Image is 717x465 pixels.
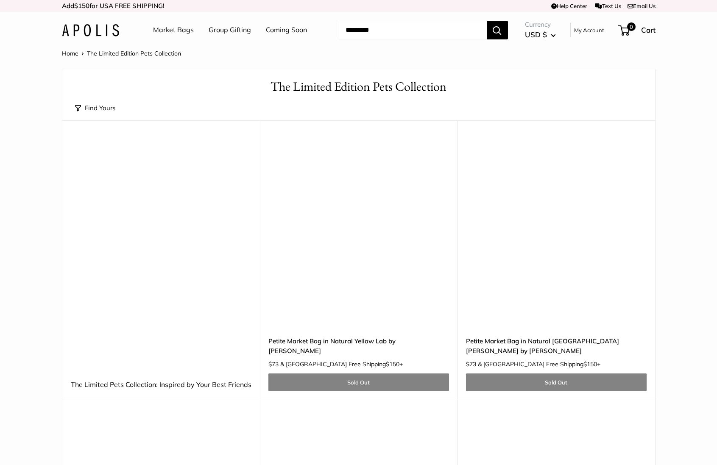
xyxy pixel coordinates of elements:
[71,379,251,391] div: The Limited Pets Collection: Inspired by Your Best Friends
[87,50,181,57] span: The Limited Edition Pets Collection
[487,21,508,39] button: Search
[525,30,547,39] span: USD $
[478,361,600,367] span: & [GEOGRAPHIC_DATA] Free Shipping +
[266,24,307,36] a: Coming Soon
[74,2,89,10] span: $150
[386,360,399,368] span: $150
[268,373,449,391] a: Sold Out
[466,336,647,356] a: Petite Market Bag in Natural [GEOGRAPHIC_DATA][PERSON_NAME] by [PERSON_NAME]
[209,24,251,36] a: Group Gifting
[574,25,604,35] a: My Account
[525,19,556,31] span: Currency
[466,360,476,368] span: $73
[268,336,449,356] a: Petite Market Bag in Natural Yellow Lab by [PERSON_NAME]
[627,22,635,31] span: 0
[551,3,587,9] a: Help Center
[339,21,487,39] input: Search...
[628,3,656,9] a: Email Us
[525,28,556,42] button: USD $
[75,78,642,96] h1: The Limited Edition Pets Collection
[75,102,115,114] button: Find Yours
[62,50,78,57] a: Home
[280,361,403,367] span: & [GEOGRAPHIC_DATA] Free Shipping +
[62,24,119,36] img: Apolis
[641,25,656,34] span: Cart
[595,3,621,9] a: Text Us
[153,24,194,36] a: Market Bags
[583,360,597,368] span: $150
[619,23,656,37] a: 0 Cart
[466,142,647,322] a: Petite Market Bag in Natural St. Bernard by Amy LogsdonPetite Market Bag in Natural St. Bernard b...
[268,360,279,368] span: $73
[268,142,449,322] a: Petite Market Bag in Natural Yellow Lab by Amy LogsdonPetite Market Bag in Natural Yellow Lab by ...
[62,48,181,59] nav: Breadcrumb
[466,373,647,391] a: Sold Out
